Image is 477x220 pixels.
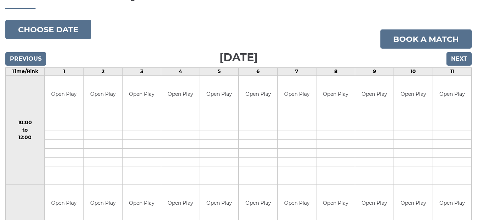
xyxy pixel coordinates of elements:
[200,76,238,113] td: Open Play
[161,68,200,76] td: 4
[200,68,239,76] td: 5
[278,76,316,113] td: Open Play
[84,76,122,113] td: Open Play
[239,68,277,76] td: 6
[83,68,122,76] td: 2
[394,68,433,76] td: 10
[433,68,471,76] td: 11
[5,20,91,39] button: Choose date
[380,29,472,49] a: Book a match
[316,76,355,113] td: Open Play
[122,68,161,76] td: 3
[316,68,355,76] td: 8
[6,68,45,76] td: Time/Rink
[394,76,432,113] td: Open Play
[6,76,45,185] td: 10:00 to 12:00
[446,52,472,66] input: Next
[277,68,316,76] td: 7
[45,68,83,76] td: 1
[5,52,46,66] input: Previous
[355,76,394,113] td: Open Play
[123,76,161,113] td: Open Play
[355,68,394,76] td: 9
[239,76,277,113] td: Open Play
[161,76,200,113] td: Open Play
[45,76,83,113] td: Open Play
[433,76,471,113] td: Open Play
